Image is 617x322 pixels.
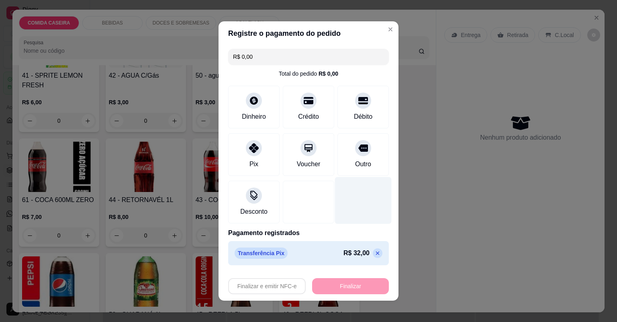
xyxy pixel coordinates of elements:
[355,159,371,169] div: Outro
[279,70,338,78] div: Total do pedido
[249,159,258,169] div: Pix
[298,112,319,122] div: Crédito
[242,112,266,122] div: Dinheiro
[219,21,398,45] header: Registre o pagamento do pedido
[297,159,321,169] div: Voucher
[319,70,338,78] div: R$ 0,00
[343,248,370,258] p: R$ 32,00
[384,23,397,36] button: Close
[228,228,389,238] p: Pagamento registrados
[240,207,268,217] div: Desconto
[235,248,288,259] p: Transferência Pix
[354,112,372,122] div: Débito
[233,49,384,65] input: Ex.: hambúrguer de cordeiro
